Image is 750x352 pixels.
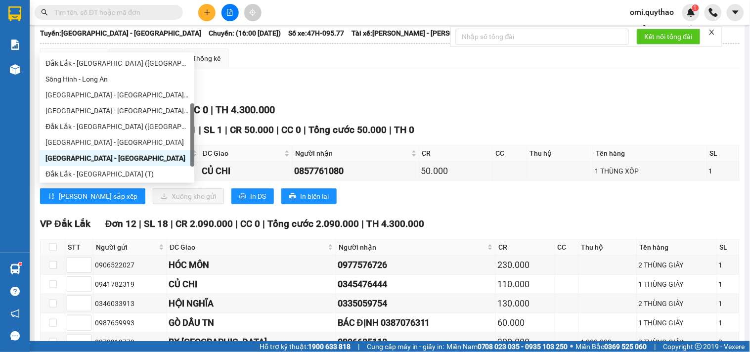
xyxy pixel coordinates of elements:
[95,317,165,328] div: 0987659993
[304,124,306,135] span: |
[19,263,22,265] sup: 1
[211,104,213,116] span: |
[59,191,137,202] span: [PERSON_NAME] sắp xếp
[719,317,738,328] div: 1
[105,218,137,229] span: Đơn 12
[176,218,233,229] span: CR 2.090.000
[655,341,656,352] span: |
[95,337,165,348] div: 0373919779
[40,29,201,37] b: Tuyến: [GEOGRAPHIC_DATA] - [GEOGRAPHIC_DATA]
[249,9,256,16] span: aim
[231,188,274,204] button: printerIn DS
[727,4,744,21] button: caret-down
[198,4,216,21] button: plus
[694,4,697,11] span: 1
[389,124,392,135] span: |
[45,121,188,132] div: Đắk Lắk - [GEOGRAPHIC_DATA] ([GEOGRAPHIC_DATA])
[244,4,262,21] button: aim
[338,297,494,310] div: 0335059754
[204,124,222,135] span: SL 1
[446,341,568,352] span: Miền Nam
[65,239,93,256] th: STT
[48,193,55,201] span: sort-ascending
[203,148,282,159] span: ĐC Giao
[95,298,165,309] div: 0346033913
[199,124,201,135] span: |
[420,145,493,162] th: CR
[295,148,409,159] span: Người nhận
[639,337,716,348] div: 2 THÙNG GIẤY
[707,145,740,162] th: SL
[40,55,194,71] div: Đắk Lắk - Sài Gòn (BXMĐ mới)
[169,258,334,272] div: HÓC MÔN
[358,341,359,352] span: |
[169,297,334,310] div: HỘI NGHĨA
[41,9,48,16] span: search
[169,316,334,330] div: GÒ DẦU TN
[289,193,296,201] span: printer
[45,58,188,69] div: Đắk Lắk - [GEOGRAPHIC_DATA] ([GEOGRAPHIC_DATA] mới)
[300,191,329,202] span: In biên lai
[45,169,188,179] div: Đắk Lắk - [GEOGRAPHIC_DATA] (T)
[639,298,716,309] div: 2 THÙNG GIẤY
[352,28,484,39] span: Tài xế: [PERSON_NAME] - [PERSON_NAME]
[605,343,647,351] strong: 0369 525 060
[288,28,344,39] span: Số xe: 47H-095.77
[10,64,20,75] img: warehouse-icon
[139,218,141,229] span: |
[338,335,494,349] div: 0896685118
[719,260,738,270] div: 1
[153,188,224,204] button: downloadXuống kho gửi
[225,124,227,135] span: |
[144,218,168,229] span: SL 18
[338,258,494,272] div: 0977576726
[10,287,20,296] span: question-circle
[645,31,693,42] span: Kết nối tổng đài
[45,137,188,148] div: [GEOGRAPHIC_DATA] - [GEOGRAPHIC_DATA]
[192,53,221,64] div: Thống kê
[493,145,528,162] th: CC
[95,279,165,290] div: 0941782319
[637,239,718,256] th: Tên hàng
[338,277,494,291] div: 0345476444
[709,166,738,176] div: 1
[709,8,718,17] img: phone-icon
[239,193,246,201] span: printer
[595,166,706,176] div: 1 THÙNG XỐP
[421,164,491,178] div: 50.000
[456,29,629,44] input: Nhập số tổng đài
[622,6,682,18] span: omi.quythao
[731,8,740,17] span: caret-down
[40,150,194,166] div: Đắk Lắk - Tây Ninh
[95,260,165,270] div: 0906522027
[717,239,740,256] th: SL
[366,218,424,229] span: TH 4.300.000
[40,71,194,87] div: Sông Hinh - Long An
[687,8,696,17] img: icon-new-feature
[54,7,171,18] input: Tìm tên, số ĐT hoặc mã đơn
[719,298,738,309] div: 1
[281,124,301,135] span: CC 0
[308,343,351,351] strong: 1900 633 818
[226,9,233,16] span: file-add
[40,134,194,150] div: Tây Ninh - Đắk Lắk
[45,153,188,164] div: [GEOGRAPHIC_DATA] - [GEOGRAPHIC_DATA]
[250,191,266,202] span: In DS
[40,87,194,103] div: Sài Gòn - Đắk Lắk (BXMT)
[497,316,553,330] div: 60.000
[579,239,637,256] th: Thu hộ
[497,258,553,272] div: 230.000
[361,218,364,229] span: |
[276,124,279,135] span: |
[309,124,387,135] span: Tổng cước 50.000
[267,218,359,229] span: Tổng cước 2.090.000
[187,104,208,116] span: CC 0
[496,239,555,256] th: CR
[571,345,574,349] span: ⚪️
[281,188,337,204] button: printerIn biên lai
[10,264,20,274] img: warehouse-icon
[8,6,21,21] img: logo-vxr
[209,28,281,39] span: Chuyến: (16:00 [DATE])
[497,335,553,349] div: 300.000
[497,277,553,291] div: 110.000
